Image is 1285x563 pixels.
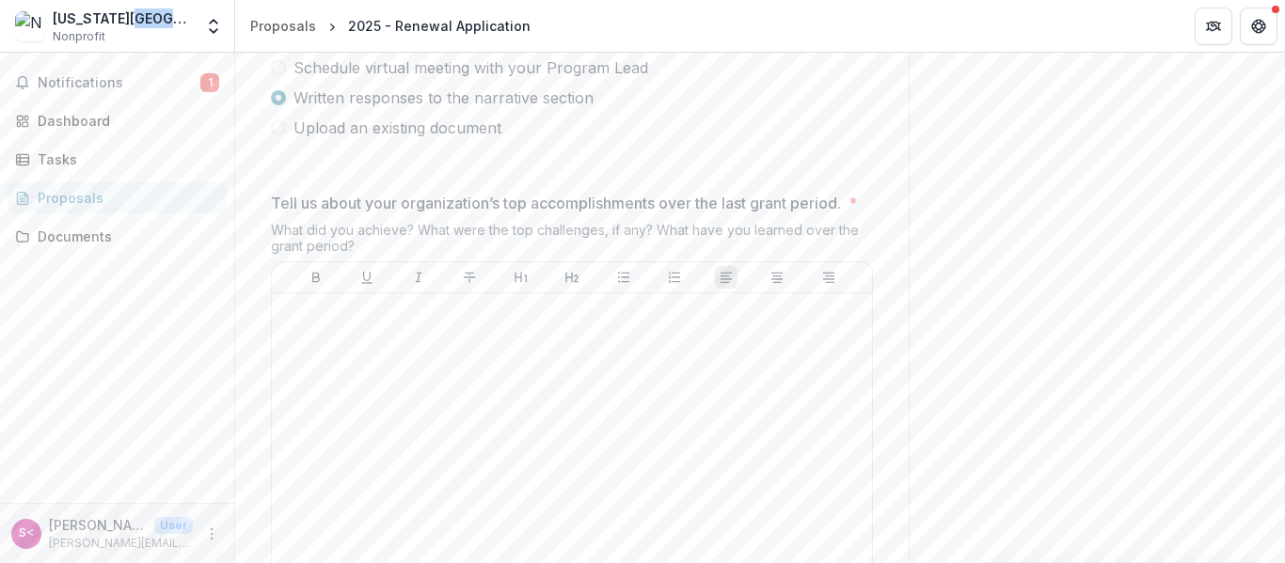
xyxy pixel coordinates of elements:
[305,266,327,289] button: Bold
[53,8,193,28] div: [US_STATE][GEOGRAPHIC_DATA] on Law and Poverty Inc
[49,515,147,535] p: [PERSON_NAME] <[PERSON_NAME][EMAIL_ADDRESS][DOMAIN_NAME]>
[293,117,501,139] span: Upload an existing document
[817,266,840,289] button: Align Right
[154,517,193,534] p: User
[38,227,212,246] div: Documents
[8,182,227,213] a: Proposals
[15,11,45,41] img: New Mexico Center on Law and Poverty Inc
[49,535,193,552] p: [PERSON_NAME][EMAIL_ADDRESS][DOMAIN_NAME]
[458,266,481,289] button: Strike
[348,16,531,36] div: 2025 - Renewal Application
[612,266,635,289] button: Bullet List
[1240,8,1277,45] button: Get Help
[38,111,212,131] div: Dashboard
[200,73,219,92] span: 1
[356,266,378,289] button: Underline
[715,266,738,289] button: Align Left
[38,75,200,91] span: Notifications
[561,266,583,289] button: Heading 2
[250,16,316,36] div: Proposals
[271,192,841,214] p: Tell us about your organization’s top accomplishments over the last grant period.
[19,527,34,540] div: Stacey Leaman <stacey@nmpovertylaw.org>
[200,523,223,545] button: More
[8,68,227,98] button: Notifications1
[8,105,227,136] a: Dashboard
[293,56,648,79] span: Schedule virtual meeting with your Program Lead
[293,86,594,109] span: Written responses to the narrative section
[1195,8,1232,45] button: Partners
[663,266,686,289] button: Ordered List
[38,149,212,169] div: Tasks
[271,222,873,261] div: What did you achieve? What were the top challenges, if any? What have you learned over the grant ...
[38,188,212,208] div: Proposals
[510,266,532,289] button: Heading 1
[407,266,430,289] button: Italicize
[200,8,227,45] button: Open entity switcher
[8,221,227,252] a: Documents
[766,266,788,289] button: Align Center
[53,28,105,45] span: Nonprofit
[243,12,538,39] nav: breadcrumb
[8,144,227,175] a: Tasks
[243,12,324,39] a: Proposals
